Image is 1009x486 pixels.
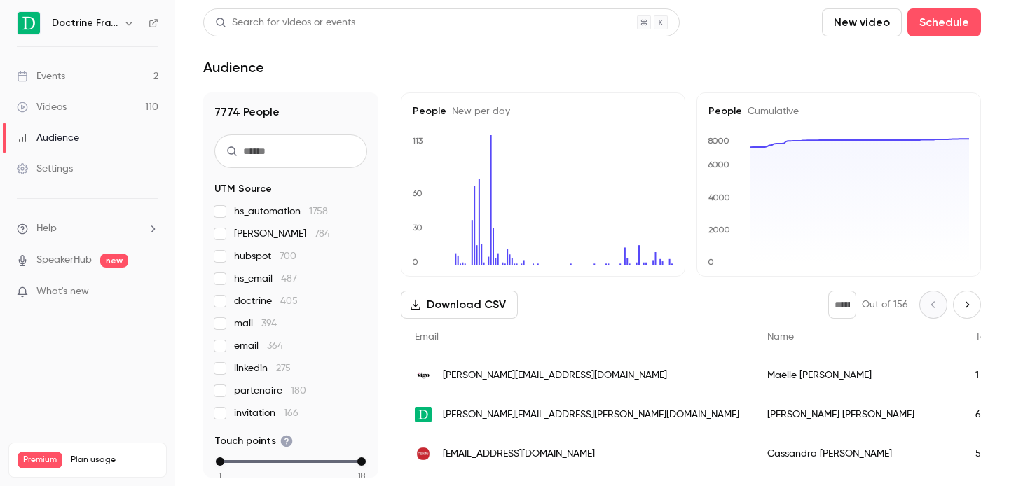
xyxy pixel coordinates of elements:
span: hs_email [234,272,297,286]
text: 60 [412,188,423,198]
h6: Doctrine France [52,16,118,30]
button: Schedule [907,8,981,36]
span: 784 [315,229,330,239]
span: 1758 [309,207,328,216]
span: [PERSON_NAME] [234,227,330,241]
h5: People [413,104,673,118]
span: Premium [18,452,62,468]
span: [EMAIL_ADDRESS][DOMAIN_NAME] [443,447,595,461]
span: new [100,254,128,268]
span: mail [234,317,277,331]
span: Help [36,221,57,236]
text: 0 [708,257,714,267]
span: 364 [267,341,283,351]
a: SpeakerHub [36,253,92,268]
div: Settings [17,162,73,176]
div: Cassandra [PERSON_NAME] [753,434,961,473]
span: 405 [280,296,298,306]
text: 2000 [708,225,730,235]
h1: Audience [203,59,264,76]
p: Out of 156 [862,298,908,312]
div: Maëlle [PERSON_NAME] [753,356,961,395]
text: 30 [413,223,423,232]
span: [PERSON_NAME][EMAIL_ADDRESS][PERSON_NAME][DOMAIN_NAME] [443,408,739,422]
span: 180 [291,386,306,396]
span: invitation [234,406,298,420]
div: Videos [17,100,67,114]
span: [PERSON_NAME][EMAIL_ADDRESS][DOMAIN_NAME] [443,368,667,383]
span: email [234,339,283,353]
text: 8000 [708,136,729,146]
span: Email [415,332,439,342]
text: 113 [412,136,423,146]
img: vigo-avocats.com [415,367,432,384]
span: Plan usage [71,454,158,466]
span: 700 [280,251,296,261]
span: Name [767,332,794,342]
img: nexity.fr [415,445,432,462]
iframe: Noticeable Trigger [142,286,158,298]
span: doctrine [234,294,298,308]
img: doctrine.fr [415,407,432,423]
span: 394 [261,319,277,328]
span: partenaire [234,384,306,398]
span: 487 [281,274,297,284]
span: 1 [219,469,221,482]
h5: People [708,104,969,118]
div: [PERSON_NAME] [PERSON_NAME] [753,395,961,434]
div: Audience [17,131,79,145]
span: hubspot [234,249,296,263]
div: min [216,457,224,466]
div: Search for videos or events [215,15,355,30]
button: Next page [953,291,981,319]
div: Events [17,69,65,83]
img: Doctrine France [18,12,40,34]
text: 6000 [708,160,729,169]
button: Download CSV [401,291,518,319]
span: 166 [284,408,298,418]
span: New per day [446,106,510,116]
text: 4000 [708,193,730,202]
span: 18 [358,469,365,482]
span: UTM Source [214,182,272,196]
span: Touch points [214,434,293,448]
div: max [357,457,366,466]
span: Cumulative [742,106,799,116]
span: hs_automation [234,204,328,218]
span: linkedin [234,361,291,375]
text: 0 [412,257,418,267]
h1: 7774 People [214,104,367,120]
span: 275 [276,363,291,373]
span: What's new [36,284,89,299]
button: New video [822,8,902,36]
li: help-dropdown-opener [17,221,158,236]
